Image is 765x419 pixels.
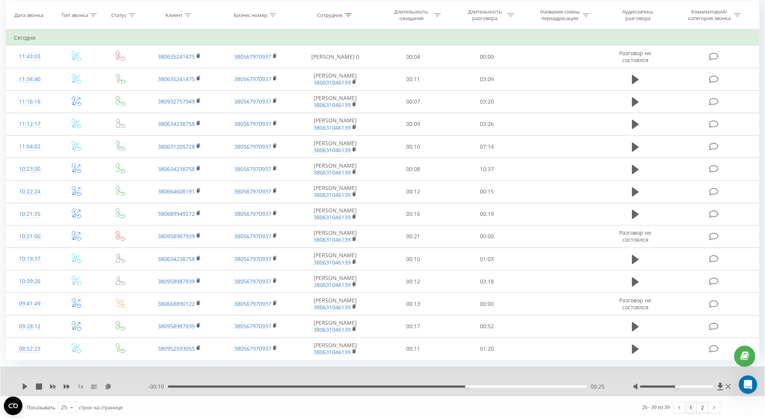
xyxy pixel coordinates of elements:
a: 380631046139 [314,214,351,221]
div: Напишіть мені ваші контакти, якщо хочете такі бонуси та акційну знижку. Я передам менеджеру, щоб ... [12,142,120,181]
a: 380631046139 [314,191,351,198]
span: 00:25 [591,383,605,390]
td: 00:10 [377,248,450,270]
span: строк на странице [79,404,123,411]
a: 380567970937 [234,345,271,352]
a: 380567970937 [234,322,271,330]
button: Надіслати повідомлення… [132,250,145,262]
td: [PERSON_NAME] [294,248,377,270]
div: Сотрудник [317,12,343,19]
div: Тип звонка [61,12,88,19]
a: 380689949272 [158,210,195,217]
div: 09:28:12 [14,319,45,334]
a: 380634238758 [158,165,195,173]
td: [PERSON_NAME] () [294,46,377,68]
div: 11:16:16 [14,94,45,109]
td: [PERSON_NAME] [294,113,377,135]
span: Разговор не состоялся [619,229,651,243]
textarea: Повідомлення... [7,237,148,250]
div: Accessibility label [675,385,678,388]
a: 380631046139 [314,79,351,86]
li: Даємо 1000 хвилин на аналітику ваших дзвінків (вбудованим в Ringostat штучним інтелектом) з можли... [18,27,120,63]
div: Accessibility label [465,385,468,388]
td: 00:52 [450,315,524,338]
td: [PERSON_NAME] [294,203,377,225]
a: 380631046139 [314,169,351,176]
td: [PERSON_NAME] [294,136,377,158]
a: 380567970937 [234,210,271,217]
td: 01:03 [450,248,524,270]
td: 00:13 [377,293,450,315]
td: 00:07 [377,90,450,113]
div: Їх можна активувати і використати в перші 60 днів після оплати. [12,122,120,137]
div: 09:41:49 [14,296,45,311]
td: 00:17 [377,315,450,338]
b: покращеним AI [18,34,101,48]
td: 03:18 [450,270,524,293]
a: 380567970937 [234,120,271,127]
td: 00:00 [450,225,524,248]
div: 10:23:00 [14,161,45,176]
div: Fin каже… [6,192,148,225]
div: Закрити [135,5,149,19]
div: Бизнес номер [234,12,267,19]
div: 11:43:03 [14,49,45,64]
td: 00:08 [377,158,450,180]
div: Комментарий/категория звонка [687,8,732,22]
button: Головна [121,5,135,19]
a: 380664608191 [158,188,195,195]
a: 380567970937 [234,165,271,173]
span: Разговор не состоялся [619,49,651,64]
a: 380634238758 [158,255,195,263]
td: 00:12 [377,180,450,203]
a: 380567970937 [234,53,271,60]
td: [PERSON_NAME] [294,338,377,360]
td: 00:19 [450,203,524,225]
span: - 00:10 [148,383,168,390]
td: 00:04 [377,46,450,68]
button: Start recording [49,253,55,259]
a: 380631046139 [314,101,351,109]
td: 00:11 [377,338,450,360]
td: 00:00 [450,293,524,315]
td: 00:11 [377,68,450,90]
a: 380567970937 [234,278,271,285]
a: 380631046139 [314,281,351,288]
div: Название схемы переадресации [539,8,581,22]
a: 380958987939 [158,278,195,285]
td: [PERSON_NAME] [294,315,377,338]
div: 11:04:02 [14,139,45,154]
td: 00:10 [377,136,450,158]
a: 380952593055 [158,345,195,352]
td: [PERSON_NAME] [294,68,377,90]
a: 380958987939 [158,322,195,330]
p: Наші фахівці також можуть допомогти [37,9,118,21]
td: [PERSON_NAME] [294,293,377,315]
div: Допоможіть користувачеві [PERSON_NAME] зрозуміти, як він справляється: [12,197,120,219]
a: 380631046139 [314,304,351,311]
button: Завантажити вкладений файл [37,253,43,259]
a: 380634238758 [158,120,195,127]
button: go back [5,5,20,19]
td: 00:12 [377,270,450,293]
div: 10:21:00 [14,229,45,244]
a: 380567970937 [234,188,271,195]
a: 380932757949 [158,98,195,105]
td: [PERSON_NAME] [294,90,377,113]
a: 380631046139 [314,146,351,154]
li: Пропонуємо запис індивідуальних аудіоповідомлень (креативне привітання, голосова пошта тощо) [18,88,120,110]
a: 380567970937 [234,300,271,307]
a: 380631046139 [314,259,351,266]
a: 380631205728 [158,143,195,150]
div: Длительность разговора [464,8,505,22]
a: 380958987939 [158,232,195,240]
a: 380567970937 [234,232,271,240]
div: 10:22:24 [14,184,45,199]
td: [PERSON_NAME] [294,270,377,293]
div: Дата звонка [14,12,43,19]
h1: Fin [37,3,47,9]
div: Допоможіть користувачеві [PERSON_NAME] зрозуміти, як він справляється: [6,192,127,224]
a: 380635241475 [158,53,195,60]
li: Даємо на 2 місяці безкоштовно наш новий продукт "Чат для сайту" [18,64,120,86]
a: 2 [697,402,708,413]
